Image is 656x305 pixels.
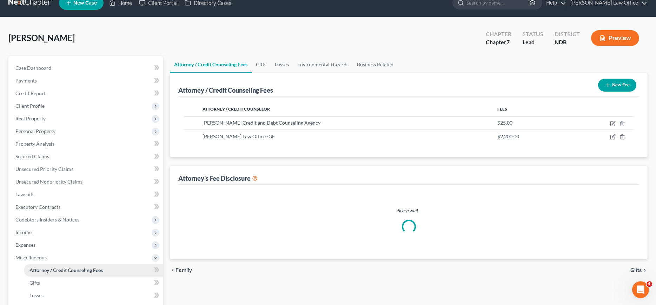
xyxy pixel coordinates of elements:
[647,281,652,287] span: 4
[497,106,507,112] span: Fees
[15,78,37,84] span: Payments
[632,281,649,298] iframe: Intercom live chat
[523,30,543,38] div: Status
[642,267,648,273] i: chevron_right
[15,166,73,172] span: Unsecured Priority Claims
[203,120,320,126] span: [PERSON_NAME] Credit and Debt Counseling Agency
[203,106,270,112] span: Attorney / Credit Counselor
[555,38,580,46] div: NDB
[523,38,543,46] div: Lead
[506,39,510,45] span: 7
[29,292,44,298] span: Losses
[15,141,54,147] span: Property Analysis
[10,74,163,87] a: Payments
[630,267,642,273] span: Gifts
[170,267,175,273] i: chevron_left
[178,174,258,183] div: Attorney's Fee Disclosure
[29,280,40,286] span: Gifts
[10,201,163,213] a: Executory Contracts
[15,115,46,121] span: Real Property
[15,103,45,109] span: Client Profile
[252,56,271,73] a: Gifts
[10,62,163,74] a: Case Dashboard
[486,38,511,46] div: Chapter
[15,217,79,223] span: Codebtors Insiders & Notices
[10,188,163,201] a: Lawsuits
[178,86,273,94] div: Attorney / Credit Counseling Fees
[15,128,55,134] span: Personal Property
[15,65,51,71] span: Case Dashboard
[591,30,639,46] button: Preview
[24,289,163,302] a: Losses
[353,56,398,73] a: Business Related
[170,56,252,73] a: Attorney / Credit Counseling Fees
[497,133,519,139] span: $2,200.00
[15,254,47,260] span: Miscellaneous
[497,120,512,126] span: $25.00
[15,242,35,248] span: Expenses
[15,191,34,197] span: Lawsuits
[271,56,293,73] a: Losses
[293,56,353,73] a: Environmental Hazards
[73,0,97,6] span: New Case
[555,30,580,38] div: District
[184,207,634,214] p: Please wait...
[203,133,275,139] span: [PERSON_NAME] Law Office -GF
[15,229,32,235] span: Income
[175,267,192,273] span: Family
[24,277,163,289] a: Gifts
[24,264,163,277] a: Attorney / Credit Counseling Fees
[486,30,511,38] div: Chapter
[598,79,636,92] button: New Fee
[15,153,49,159] span: Secured Claims
[8,33,75,43] span: [PERSON_NAME]
[10,87,163,100] a: Credit Report
[15,204,60,210] span: Executory Contracts
[10,150,163,163] a: Secured Claims
[630,267,648,273] button: Gifts chevron_right
[170,267,192,273] button: chevron_left Family
[29,267,103,273] span: Attorney / Credit Counseling Fees
[15,179,82,185] span: Unsecured Nonpriority Claims
[10,163,163,175] a: Unsecured Priority Claims
[10,175,163,188] a: Unsecured Nonpriority Claims
[10,138,163,150] a: Property Analysis
[15,90,46,96] span: Credit Report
